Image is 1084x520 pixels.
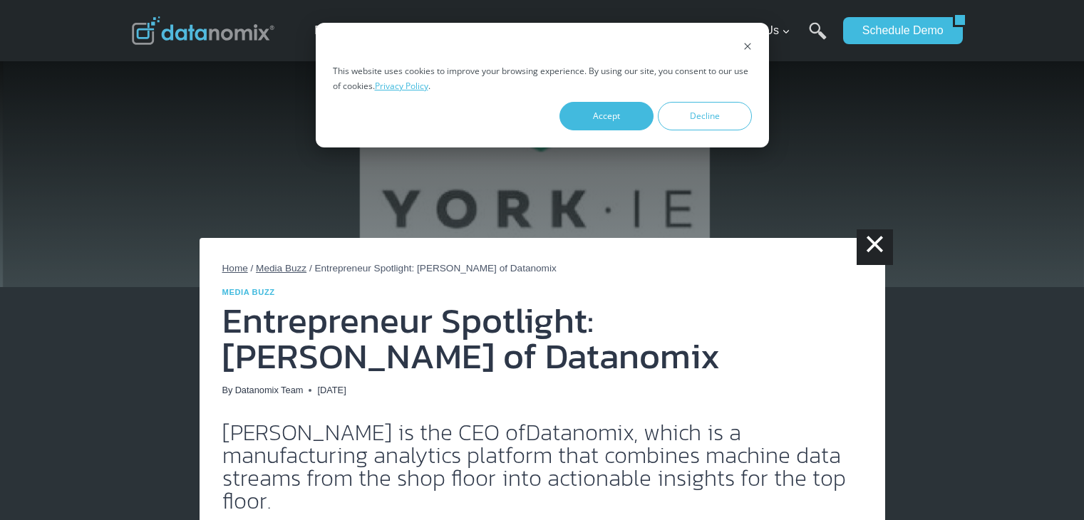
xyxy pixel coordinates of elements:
[857,229,892,265] a: ×
[309,263,312,274] span: /
[314,263,556,274] span: Entrepreneur Spotlight: [PERSON_NAME] of Datanomix
[132,16,274,45] img: Datanomix
[222,421,862,512] h2: [PERSON_NAME] is the CEO of , which is a manufacturing analytics platform that combines machine d...
[317,383,346,397] time: [DATE]
[375,78,428,93] a: Privacy Policy
[235,385,304,395] a: Datanomix Team
[314,21,371,40] span: Products
[316,23,769,147] div: Cookie banner
[660,21,714,40] span: Partners
[388,21,475,40] span: The Difference
[492,21,558,40] span: Resources
[222,383,233,397] span: By
[732,21,790,40] span: About Us
[333,63,752,93] p: This website uses cookies to improve your browsing experience. By using our site, you consent to ...
[658,102,752,130] button: Decline
[222,288,275,296] a: Media Buzz
[809,22,827,54] a: Search
[222,261,862,276] nav: Breadcrumbs
[309,8,836,54] nav: Primary Navigation
[559,102,654,130] button: Accept
[222,303,862,374] h1: Entrepreneur Spotlight: [PERSON_NAME] of Datanomix
[256,263,306,274] a: Media Buzz
[743,40,752,55] button: Dismiss cookie banner
[576,21,642,40] span: Customers
[222,263,248,274] a: Home
[526,415,634,449] a: Datanomix
[251,263,254,274] span: /
[843,17,953,44] a: Schedule Demo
